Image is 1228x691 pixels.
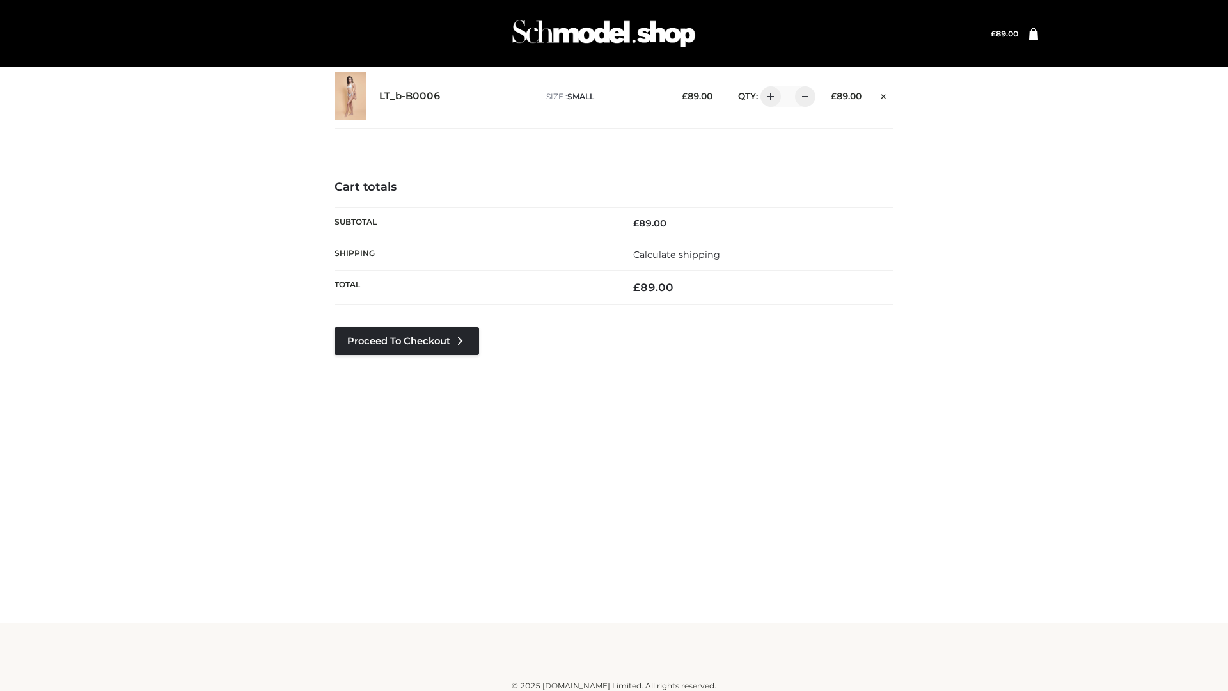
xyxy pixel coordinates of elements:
th: Subtotal [335,207,614,239]
a: LT_b-B0006 [379,90,441,102]
span: £ [633,281,640,294]
p: size : [546,91,662,102]
div: QTY: [725,86,811,107]
bdi: 89.00 [633,281,673,294]
bdi: 89.00 [991,29,1018,38]
th: Total [335,271,614,305]
a: Remove this item [874,86,893,103]
a: £89.00 [991,29,1018,38]
a: Calculate shipping [633,249,720,260]
bdi: 89.00 [682,91,712,101]
img: Schmodel Admin 964 [508,8,700,59]
span: £ [633,218,639,229]
span: £ [831,91,837,101]
th: Shipping [335,239,614,270]
h4: Cart totals [335,180,893,195]
img: LT_b-B0006 - SMALL [335,72,366,120]
bdi: 89.00 [831,91,862,101]
span: £ [682,91,688,101]
bdi: 89.00 [633,218,666,229]
span: £ [991,29,996,38]
a: Proceed to Checkout [335,327,479,355]
span: SMALL [567,91,594,101]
